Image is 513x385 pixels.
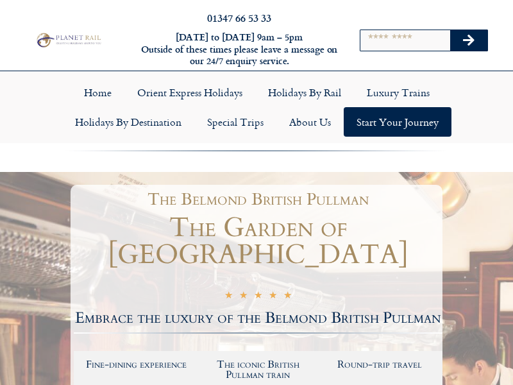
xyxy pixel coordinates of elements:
h1: The Garden of [GEOGRAPHIC_DATA] [74,214,442,268]
h2: Fine-dining experience [82,359,191,370]
a: Luxury Trains [354,78,442,107]
img: Planet Rail Train Holidays Logo [34,31,103,48]
i: ★ [239,291,248,303]
div: 5/5 [224,289,292,303]
h2: Embrace the luxury of the Belmond British Pullman [74,311,442,326]
i: ★ [269,291,277,303]
a: 01347 66 53 33 [207,10,271,25]
h6: [DATE] to [DATE] 9am – 5pm Outside of these times please leave a message on our 24/7 enquiry serv... [140,31,339,67]
a: About Us [276,107,344,137]
i: ★ [224,291,233,303]
a: Holidays by Destination [62,107,194,137]
nav: Menu [6,78,507,137]
h2: The iconic British Pullman train [204,359,313,380]
h1: The Belmond British Pullman [80,191,436,208]
button: Search [450,30,487,51]
i: ★ [254,291,262,303]
a: Special Trips [194,107,276,137]
a: Orient Express Holidays [124,78,255,107]
a: Start your Journey [344,107,451,137]
i: ★ [283,291,292,303]
a: Holidays by Rail [255,78,354,107]
a: Home [71,78,124,107]
h2: Round-trip travel [325,359,434,370]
